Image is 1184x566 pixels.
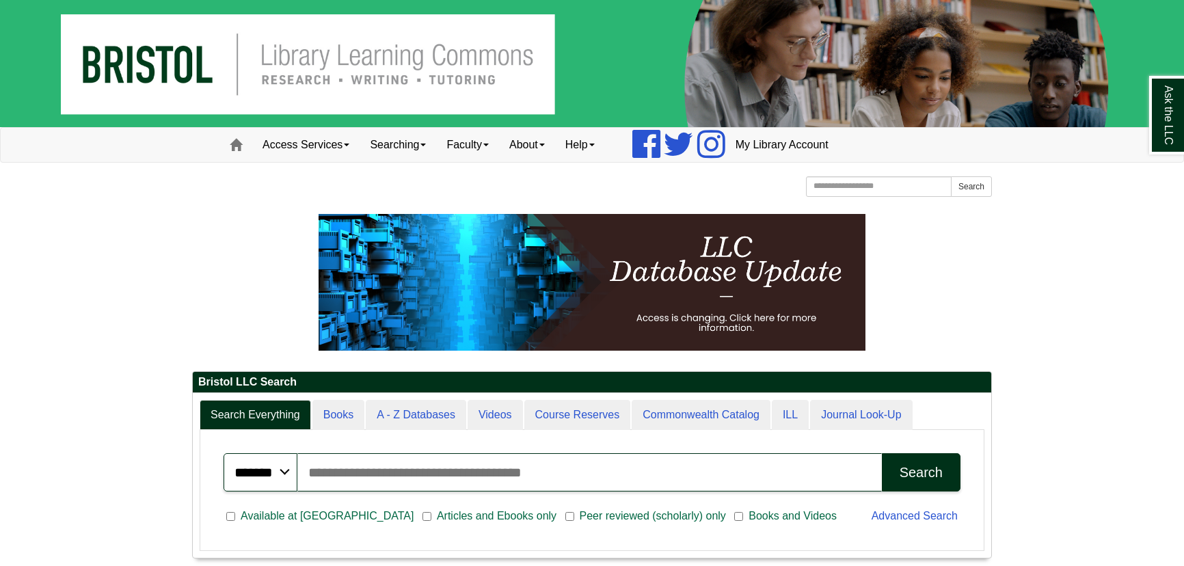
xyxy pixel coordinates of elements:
a: Journal Look-Up [810,400,912,431]
a: Faculty [436,128,499,162]
a: About [499,128,555,162]
a: Help [555,128,605,162]
input: Articles and Ebooks only [422,511,431,523]
button: Search [882,453,960,491]
a: ILL [772,400,809,431]
span: Peer reviewed (scholarly) only [574,508,731,524]
a: Videos [468,400,523,431]
a: A - Z Databases [366,400,466,431]
a: Search Everything [200,400,311,431]
a: Access Services [252,128,360,162]
a: Advanced Search [872,510,958,522]
a: Course Reserves [524,400,631,431]
a: My Library Account [725,128,839,162]
input: Peer reviewed (scholarly) only [565,511,574,523]
span: Articles and Ebooks only [431,508,562,524]
h2: Bristol LLC Search [193,372,991,393]
span: Books and Videos [743,508,842,524]
input: Available at [GEOGRAPHIC_DATA] [226,511,235,523]
input: Books and Videos [734,511,743,523]
a: Searching [360,128,436,162]
button: Search [951,176,992,197]
img: HTML tutorial [319,214,865,351]
span: Available at [GEOGRAPHIC_DATA] [235,508,419,524]
a: Commonwealth Catalog [632,400,770,431]
div: Search [900,465,943,481]
a: Books [312,400,364,431]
